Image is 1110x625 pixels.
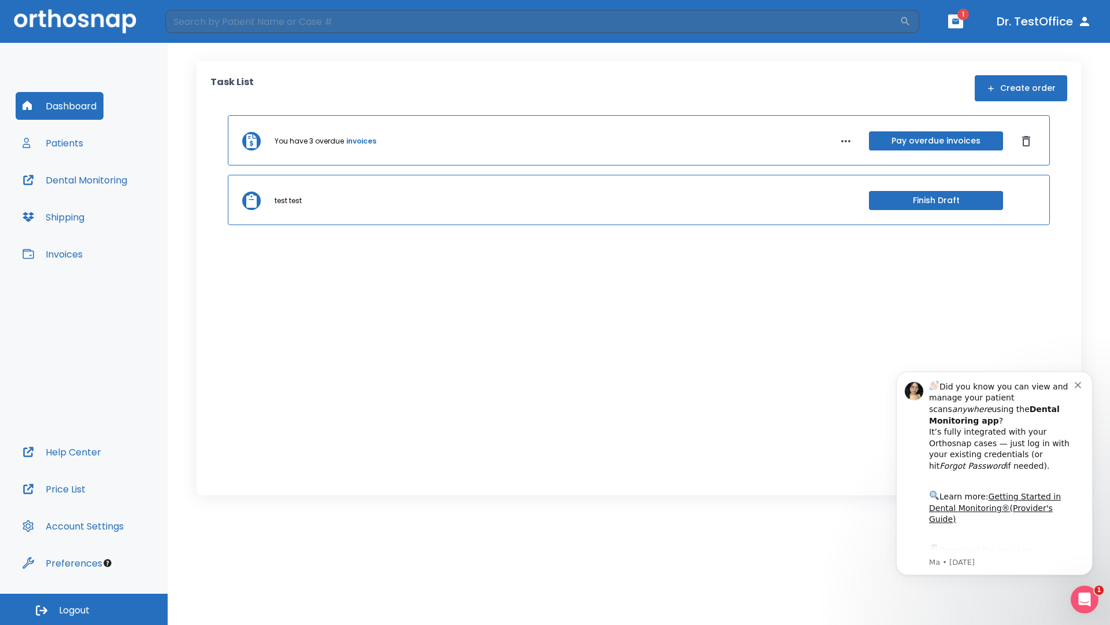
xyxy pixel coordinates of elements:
[165,10,900,33] input: Search by Patient Name or Case #
[16,166,134,194] button: Dental Monitoring
[975,75,1067,101] button: Create order
[869,191,1003,210] button: Finish Draft
[59,604,90,617] span: Logout
[346,136,376,146] a: invoices
[16,475,92,503] button: Price List
[50,203,196,214] p: Message from Ma, sent 4w ago
[957,9,969,20] span: 1
[275,136,344,146] p: You have 3 overdue
[196,25,205,34] button: Dismiss notification
[1071,586,1098,613] iframe: Intercom live chat
[14,9,136,33] img: Orthosnap
[16,92,103,120] button: Dashboard
[16,129,90,157] button: Patients
[879,354,1110,594] iframe: Intercom notifications message
[1017,132,1035,150] button: Dismiss
[50,189,196,248] div: Download the app: | ​ Let us know if you need help getting started!
[210,75,254,101] p: Task List
[16,512,131,540] button: Account Settings
[16,203,91,231] button: Shipping
[50,192,153,212] a: App Store
[102,558,113,568] div: Tooltip anchor
[16,438,108,466] button: Help Center
[869,131,1003,150] button: Pay overdue invoices
[16,549,109,577] button: Preferences
[275,196,302,206] p: test test
[1094,586,1104,595] span: 1
[16,240,90,268] button: Invoices
[992,11,1096,32] button: Dr. TestOffice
